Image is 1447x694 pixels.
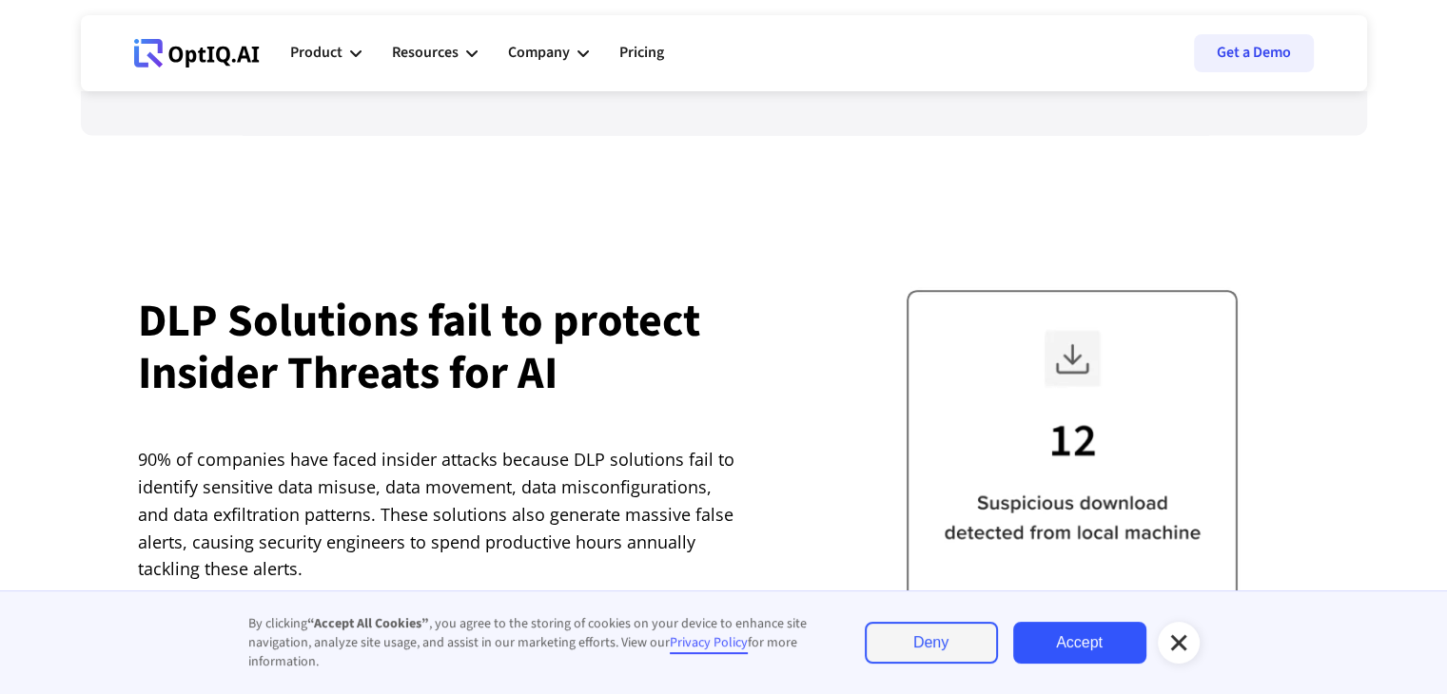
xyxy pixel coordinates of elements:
div: Company [508,25,589,82]
a: Accept [1013,622,1146,664]
div: Webflow Homepage [134,67,135,67]
a: Privacy Policy [670,633,748,654]
div: Product [290,40,342,66]
strong: “Accept All Cookies” [307,614,429,633]
div: 90% of companies have faced insider attacks because DLP solutions fail to identify sensitive data... [138,445,739,582]
a: Pricing [619,25,664,82]
div: Company [508,40,570,66]
a: Webflow Homepage [134,25,260,82]
div: Resources [392,40,459,66]
a: Get a Demo [1194,34,1314,72]
a: Deny [865,622,998,664]
strong: DLP Solutions fail to protect Insider Threats for AI [138,288,700,405]
div: Product [290,25,362,82]
div: By clicking , you agree to the storing of cookies on your device to enhance site navigation, anal... [248,614,827,671]
div: Resources [392,25,478,82]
